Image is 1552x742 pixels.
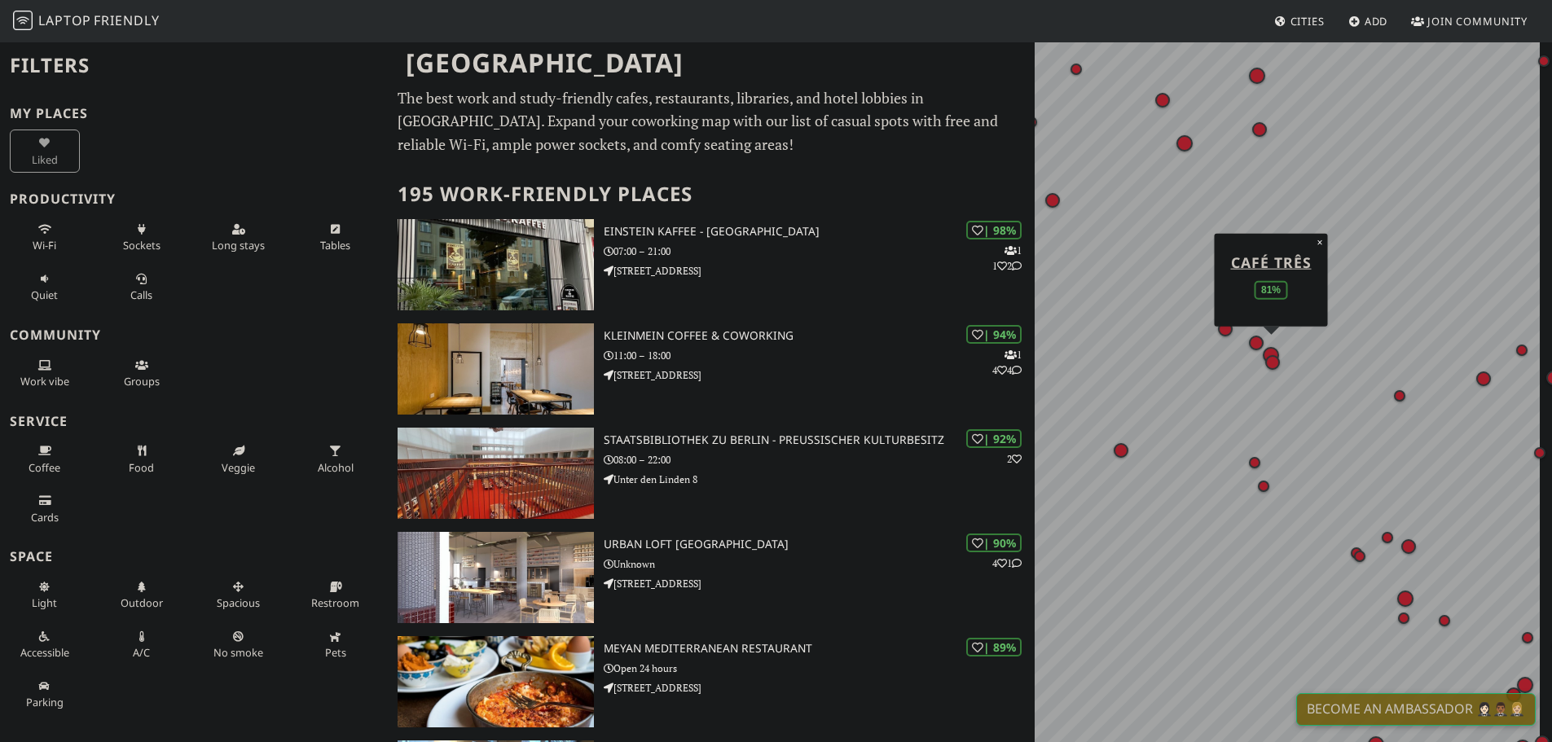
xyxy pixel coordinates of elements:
a: Café Três [1231,252,1312,271]
span: Cities [1290,14,1325,29]
span: Work-friendly tables [320,238,350,252]
h3: Meyan Mediterranean Restaurant [604,642,1035,656]
div: Map marker [1152,90,1173,111]
button: Alcohol [301,437,371,481]
div: Map marker [1394,608,1414,628]
p: 1 1 2 [992,243,1022,274]
img: Meyan Mediterranean Restaurant [398,636,594,727]
h3: URBAN LOFT [GEOGRAPHIC_DATA] [604,538,1035,551]
span: Parking [26,695,64,709]
span: Add [1365,14,1388,29]
span: Video/audio calls [130,288,152,302]
div: Map marker [1347,543,1366,563]
img: KleinMein Coffee & Coworking [398,323,594,415]
div: Map marker [1394,587,1417,610]
div: Map marker [1254,476,1273,496]
button: Tables [301,216,371,259]
h3: Space [10,549,378,564]
button: Restroom [301,573,371,617]
span: Restroom [311,595,359,610]
h3: KleinMein Coffee & Coworking [604,329,1035,343]
h1: [GEOGRAPHIC_DATA] [393,41,1031,86]
div: Map marker [1378,528,1397,547]
span: Credit cards [31,510,59,525]
div: Map marker [1512,340,1532,360]
span: Alcohol [318,460,354,475]
span: Join Community [1427,14,1528,29]
a: LaptopFriendly LaptopFriendly [13,7,160,36]
p: Unknown [604,556,1035,572]
h3: Community [10,327,378,343]
p: 1 4 4 [992,347,1022,378]
div: Map marker [1350,547,1370,566]
div: Map marker [1473,368,1494,389]
div: | 89% [966,638,1022,656]
span: Pet friendly [325,645,346,660]
p: The best work and study-friendly cafes, restaurants, libraries, and hotel lobbies in [GEOGRAPHIC_... [398,86,1025,156]
button: Accessible [10,623,80,666]
a: Join Community [1405,7,1534,36]
span: Laptop [38,11,91,29]
span: Stable Wi-Fi [33,238,56,252]
a: Staatsbibliothek zu Berlin - Preußischer Kulturbesitz | 92% 2 Staatsbibliothek zu Berlin - Preußi... [388,428,1035,519]
span: Smoke free [213,645,263,660]
div: Map marker [1110,440,1132,461]
img: URBAN LOFT Berlin [398,532,594,623]
div: | 94% [966,325,1022,344]
a: KleinMein Coffee & Coworking | 94% 144 KleinMein Coffee & Coworking 11:00 – 18:00 [STREET_ADDRESS] [388,323,1035,415]
div: Map marker [1260,344,1282,367]
p: 4 1 [992,555,1022,571]
div: Map marker [1215,318,1236,340]
p: Open 24 hours [604,661,1035,676]
a: Einstein Kaffee - Charlottenburg | 98% 112 Einstein Kaffee - [GEOGRAPHIC_DATA] 07:00 – 21:00 [STR... [388,219,1035,310]
p: 2 [1007,451,1022,467]
span: Spacious [217,595,260,610]
a: URBAN LOFT Berlin | 90% 41 URBAN LOFT [GEOGRAPHIC_DATA] Unknown [STREET_ADDRESS] [388,532,1035,623]
button: A/C [107,623,177,666]
span: Coffee [29,460,60,475]
button: Groups [107,352,177,395]
button: Calls [107,266,177,309]
button: Food [107,437,177,481]
a: Add [1342,7,1395,36]
div: Map marker [1042,190,1063,211]
div: Map marker [1262,352,1283,373]
div: Map marker [1173,132,1196,155]
button: Cards [10,487,80,530]
button: Long stays [204,216,274,259]
span: Group tables [124,374,160,389]
h2: 195 Work-Friendly Places [398,169,1025,219]
p: 11:00 – 18:00 [604,348,1035,363]
div: Map marker [1246,64,1268,87]
button: Quiet [10,266,80,309]
button: Work vibe [10,352,80,395]
div: Map marker [1518,628,1537,648]
div: 81% [1255,280,1287,299]
span: Food [129,460,154,475]
div: Map marker [1398,536,1419,557]
div: | 98% [966,221,1022,239]
span: Veggie [222,460,255,475]
p: 07:00 – 21:00 [604,244,1035,259]
button: Sockets [107,216,177,259]
h3: My Places [10,106,378,121]
p: [STREET_ADDRESS] [604,576,1035,591]
button: Spacious [204,573,274,617]
p: Unter den Linden 8 [604,472,1035,487]
span: Friendly [94,11,159,29]
button: Parking [10,673,80,716]
img: Staatsbibliothek zu Berlin - Preußischer Kulturbesitz [398,428,594,519]
div: Map marker [1249,119,1270,140]
button: Coffee [10,437,80,481]
h3: Einstein Kaffee - [GEOGRAPHIC_DATA] [604,225,1035,239]
div: Map marker [1530,443,1550,463]
button: Light [10,573,80,617]
button: No smoke [204,623,274,666]
button: Close popup [1312,233,1328,251]
h3: Productivity [10,191,378,207]
span: Accessible [20,645,69,660]
div: Map marker [1503,684,1524,705]
span: People working [20,374,69,389]
div: | 92% [966,429,1022,448]
img: Einstein Kaffee - Charlottenburg [398,219,594,310]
